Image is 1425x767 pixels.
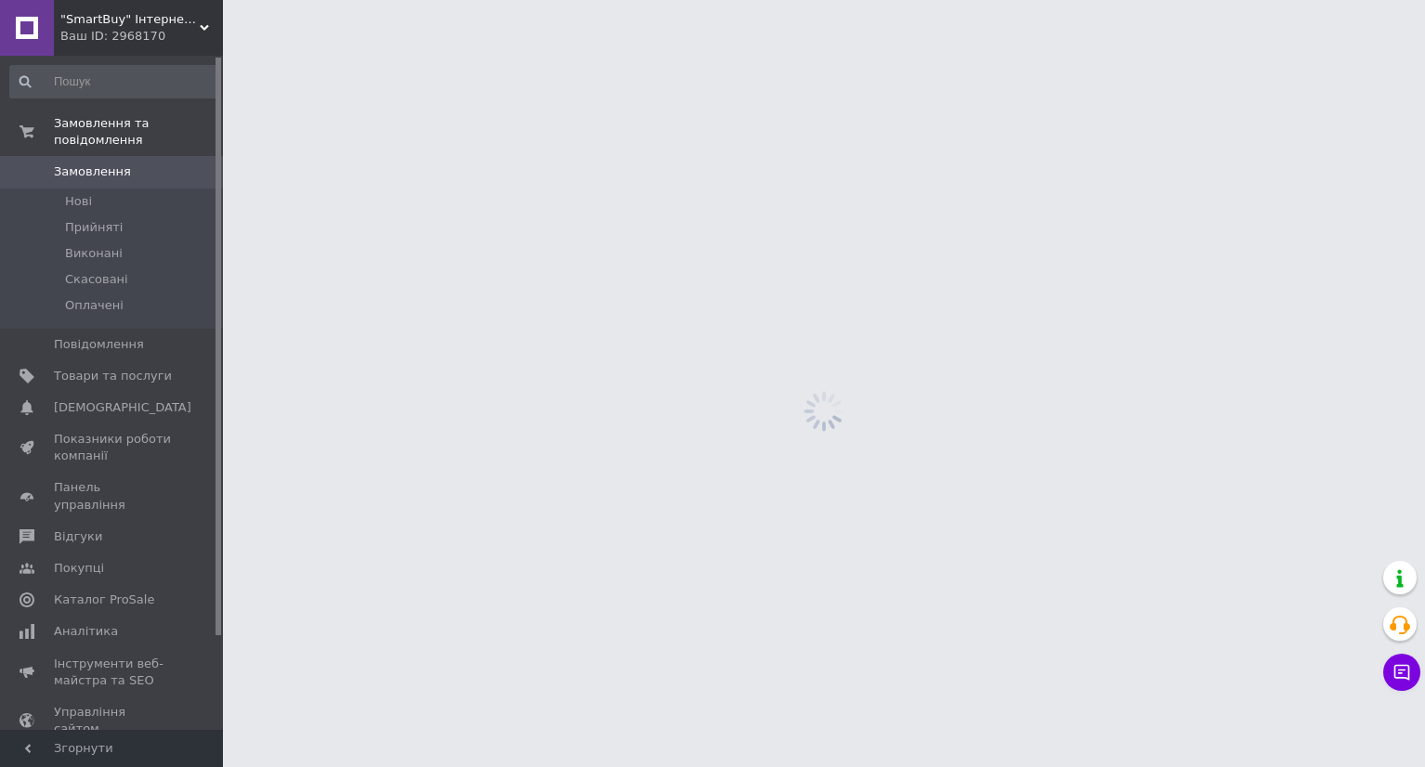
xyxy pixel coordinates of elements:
[54,479,172,513] span: Панель управління
[799,386,849,436] img: spinner_grey-bg-hcd09dd2d8f1a785e3413b09b97f8118e7.gif
[54,163,131,180] span: Замовлення
[54,399,191,416] span: [DEMOGRAPHIC_DATA]
[60,11,200,28] span: "SmartBuy" Інтернет-магазин
[65,219,123,236] span: Прийняті
[1383,654,1420,691] button: Чат з покупцем
[54,336,144,353] span: Повідомлення
[54,560,104,577] span: Покупці
[65,271,128,288] span: Скасовані
[65,297,124,314] span: Оплачені
[54,656,172,689] span: Інструменти веб-майстра та SEO
[54,591,154,608] span: Каталог ProSale
[54,431,172,464] span: Показники роботи компанії
[54,704,172,737] span: Управління сайтом
[60,28,223,45] div: Ваш ID: 2968170
[65,193,92,210] span: Нові
[65,245,123,262] span: Виконані
[54,115,223,149] span: Замовлення та повідомлення
[54,528,102,545] span: Відгуки
[9,65,219,98] input: Пошук
[54,623,118,640] span: Аналітика
[54,368,172,384] span: Товари та послуги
